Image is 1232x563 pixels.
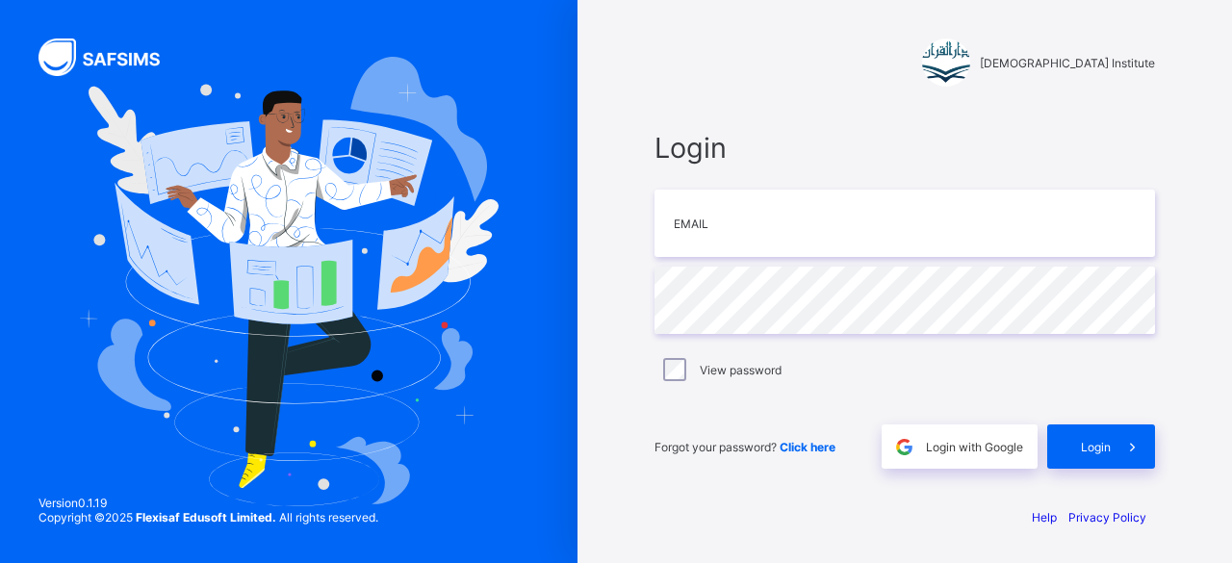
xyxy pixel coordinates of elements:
span: [DEMOGRAPHIC_DATA] Institute [980,56,1155,70]
span: Forgot your password? [654,440,835,454]
a: Help [1032,510,1057,525]
span: Login [654,131,1155,165]
span: Login with Google [926,440,1023,454]
img: SAFSIMS Logo [38,38,183,76]
span: Login [1081,440,1111,454]
a: Privacy Policy [1068,510,1146,525]
label: View password [700,363,782,377]
span: Version 0.1.19 [38,496,378,510]
span: Copyright © 2025 All rights reserved. [38,510,378,525]
img: google.396cfc9801f0270233282035f929180a.svg [893,436,915,458]
strong: Flexisaf Edusoft Limited. [136,510,276,525]
img: Hero Image [79,57,498,507]
a: Click here [780,440,835,454]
